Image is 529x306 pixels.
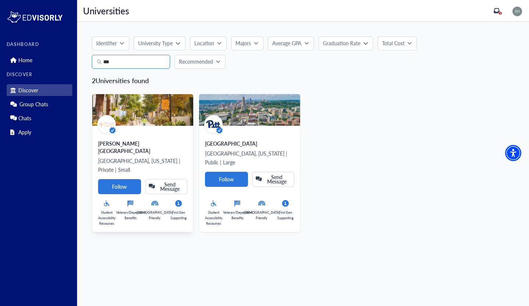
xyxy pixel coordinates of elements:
[97,115,116,134] img: avatar
[7,98,72,110] div: Group Chats
[223,210,252,221] p: Veteran/Dependent Benefits
[319,36,373,50] button: Graduation Rate
[92,55,170,69] input: Search
[92,94,193,126] img: Main%20Banner.png
[18,57,32,63] p: Home
[145,179,188,194] button: Send Message
[205,210,223,226] p: Student Accessibility Resources
[18,115,31,121] p: Chats
[382,39,404,47] p: Total Cost
[190,36,227,50] button: Location
[179,58,213,65] p: Recommended
[277,210,294,221] p: First Gen Supporting
[92,76,514,85] h5: 2 Universities found
[235,39,251,47] p: Majors
[194,39,214,47] p: Location
[272,39,302,47] p: Average GPA
[98,210,116,226] p: Student Accessibility Resources
[7,10,63,24] img: logo
[323,39,360,47] p: Graduation Rate
[156,182,184,191] span: Send Message
[98,156,187,174] p: [GEOGRAPHIC_DATA], [US_STATE] | Private | Small
[505,145,521,161] div: Accessibility Menu
[205,172,248,187] button: Follow
[137,210,173,221] p: [DEMOGRAPHIC_DATA] Friendly
[92,36,129,50] button: Identifier
[378,36,417,50] button: Total Cost
[7,126,72,138] div: Apply
[98,140,187,154] div: [PERSON_NAME][GEOGRAPHIC_DATA]
[19,101,48,107] p: Group Chats
[174,55,226,69] button: Recommended
[83,7,129,15] p: Universities
[205,149,294,167] p: [GEOGRAPHIC_DATA], [US_STATE] | Public | Large
[92,94,193,232] a: avatar [PERSON_NAME][GEOGRAPHIC_DATA][GEOGRAPHIC_DATA], [US_STATE] | Private | SmallFollowSend Me...
[494,8,500,14] a: 1
[7,42,72,47] label: DASHBOARD
[263,175,291,184] span: Send Message
[170,210,187,221] p: First Gen Supporting
[116,210,145,221] p: Veteran/Dependent Benefits
[204,115,223,134] img: avatar
[7,84,72,96] div: Discover
[244,210,280,221] p: [DEMOGRAPHIC_DATA] Friendly
[96,39,117,47] p: Identifier
[7,54,72,66] div: Home
[18,87,38,93] p: Discover
[134,36,185,50] button: University Type
[199,94,300,232] a: avatar [GEOGRAPHIC_DATA][GEOGRAPHIC_DATA], [US_STATE] | Public | LargeFollowSend MessageStudent A...
[7,72,72,77] label: DISCOVER
[98,179,141,194] button: Follow
[205,140,294,147] div: [GEOGRAPHIC_DATA]
[7,112,72,124] div: Chats
[18,129,31,135] p: Apply
[138,39,173,47] p: University Type
[268,36,314,50] button: Average GPA
[231,36,263,50] button: Majors
[199,94,300,126] img: university-of-pittsburgh-original-background
[500,11,501,15] span: 1
[252,172,295,187] button: Send Message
